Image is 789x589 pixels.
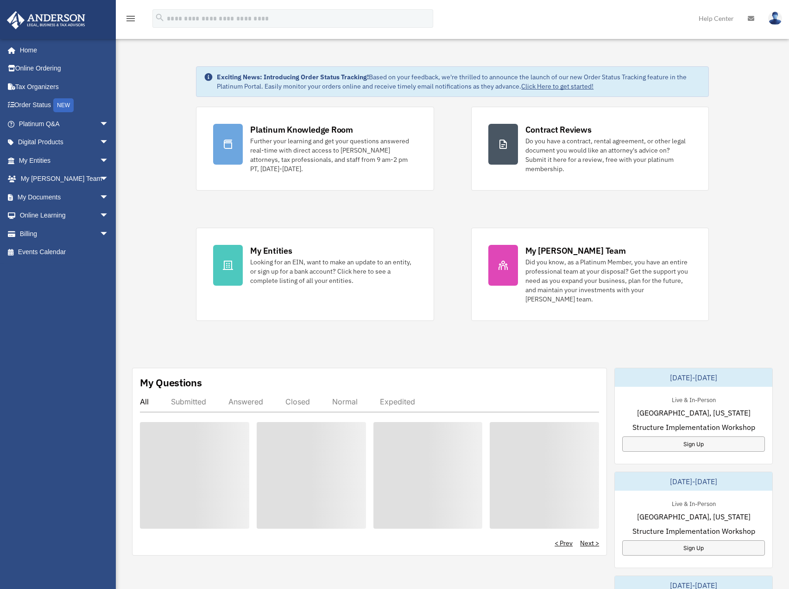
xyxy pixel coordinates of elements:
span: arrow_drop_down [100,206,118,225]
div: My Entities [250,245,292,256]
div: Expedited [380,397,415,406]
div: Live & In-Person [664,498,723,508]
strong: Exciting News: Introducing Order Status Tracking! [217,73,369,81]
span: [GEOGRAPHIC_DATA], [US_STATE] [637,511,751,522]
a: Home [6,41,118,59]
span: arrow_drop_down [100,170,118,189]
a: Click Here to get started! [521,82,593,90]
a: < Prev [555,538,573,548]
a: My Entities Looking for an EIN, want to make an update to an entity, or sign up for a bank accoun... [196,228,434,321]
a: Tax Organizers [6,77,123,96]
a: My [PERSON_NAME] Teamarrow_drop_down [6,170,123,188]
div: Further your learning and get your questions answered real-time with direct access to [PERSON_NAM... [250,136,417,173]
i: search [155,13,165,23]
a: Platinum Q&Aarrow_drop_down [6,115,123,133]
span: arrow_drop_down [100,188,118,207]
a: My Entitiesarrow_drop_down [6,151,123,170]
a: Platinum Knowledge Room Further your learning and get your questions answered real-time with dire... [196,107,434,191]
div: [DATE]-[DATE] [615,472,772,491]
span: arrow_drop_down [100,151,118,170]
span: arrow_drop_down [100,133,118,152]
div: Normal [332,397,358,406]
a: Billingarrow_drop_down [6,224,123,243]
a: Events Calendar [6,243,123,262]
div: NEW [53,98,74,112]
div: Do you have a contract, rental agreement, or other legal document you would like an attorney's ad... [525,136,692,173]
div: Looking for an EIN, want to make an update to an entity, or sign up for a bank account? Click her... [250,257,417,285]
a: Sign Up [622,436,765,452]
div: Platinum Knowledge Room [250,124,353,135]
div: Closed [285,397,310,406]
a: Digital Productsarrow_drop_down [6,133,123,152]
a: Order StatusNEW [6,96,123,115]
div: Submitted [171,397,206,406]
span: arrow_drop_down [100,115,118,134]
img: Anderson Advisors Platinum Portal [4,11,88,29]
div: Contract Reviews [525,124,592,135]
div: All [140,397,149,406]
a: Sign Up [622,540,765,556]
span: arrow_drop_down [100,224,118,243]
a: My Documentsarrow_drop_down [6,188,123,206]
div: Did you know, as a Platinum Member, you have an entire professional team at your disposal? Get th... [525,257,692,304]
div: Answered [228,397,263,406]
span: Structure Implementation Workshop [632,422,755,433]
a: Online Learningarrow_drop_down [6,206,123,225]
div: [DATE]-[DATE] [615,368,772,387]
a: My [PERSON_NAME] Team Did you know, as a Platinum Member, you have an entire professional team at... [471,228,709,321]
div: My Questions [140,376,202,390]
div: Based on your feedback, we're thrilled to announce the launch of our new Order Status Tracking fe... [217,72,701,91]
a: menu [125,16,136,24]
img: User Pic [768,12,782,25]
div: My [PERSON_NAME] Team [525,245,626,256]
div: Live & In-Person [664,394,723,404]
i: menu [125,13,136,24]
span: [GEOGRAPHIC_DATA], [US_STATE] [637,407,751,418]
span: Structure Implementation Workshop [632,525,755,537]
a: Next > [580,538,599,548]
a: Online Ordering [6,59,123,78]
a: Contract Reviews Do you have a contract, rental agreement, or other legal document you would like... [471,107,709,191]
